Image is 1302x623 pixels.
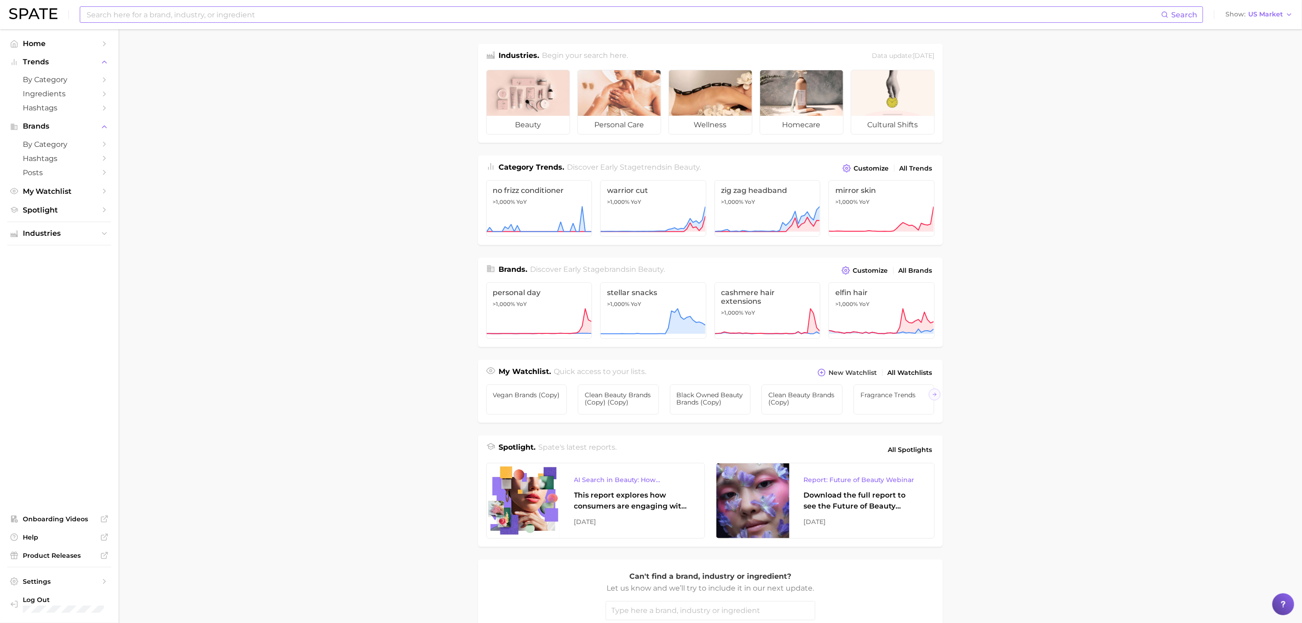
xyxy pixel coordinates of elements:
a: AI Search in Beauty: How Consumers Are Using ChatGPT vs. Google SearchThis report explores how co... [486,463,705,539]
span: YoY [517,198,527,206]
span: Clean Beauty Brands (copy) [768,391,836,406]
h2: Begin your search here. [542,50,628,62]
span: by Category [23,140,96,149]
a: Ingredients [7,87,111,101]
h1: My Watchlist. [499,366,551,379]
span: >1,000% [721,198,744,205]
span: Ingredients [23,89,96,98]
span: by Category [23,75,96,84]
span: cashmere hair extensions [721,288,814,306]
span: >1,000% [835,198,858,205]
a: Posts [7,166,111,180]
button: Trends [7,55,111,69]
a: All Brands [896,265,935,277]
span: YoY [631,198,641,206]
span: personal care [578,116,661,134]
a: stellar snacks>1,000% YoY [600,282,706,339]
span: YoY [745,198,756,206]
span: Customize [854,165,889,172]
span: All Watchlists [888,369,932,377]
span: My Watchlist [23,187,96,196]
a: Clean Beauty Brands (copy) (copy) [578,384,659,415]
span: Discover Early Stage brands in . [530,265,665,274]
div: AI Search in Beauty: How Consumers Are Using ChatGPT vs. Google Search [574,474,690,485]
span: >1,000% [835,301,858,307]
a: Home [7,36,111,51]
span: Onboarding Videos [23,515,96,523]
h1: Spotlight. [499,442,536,457]
span: Help [23,533,96,541]
input: Type here a brand, industry or ingredient [606,601,815,620]
a: All Spotlights [886,442,935,457]
span: beauty [674,163,700,171]
span: >1,000% [607,198,629,205]
span: zig zag headband [721,186,814,195]
input: Search here for a brand, industry, or ingredient [86,7,1161,22]
h2: Spate's latest reports. [538,442,617,457]
span: All Brands [899,267,932,275]
span: US Market [1248,12,1283,17]
span: Product Releases [23,551,96,560]
span: YoY [517,301,527,308]
span: homecare [760,116,843,134]
button: Customize [840,162,891,175]
button: Customize [839,264,890,277]
a: Clean Beauty Brands (copy) [762,384,843,415]
span: YoY [745,309,756,317]
a: beauty [486,70,570,135]
span: >1,000% [493,198,515,205]
span: YoY [859,198,870,206]
span: beauty [487,116,570,134]
div: Data update: [DATE] [872,50,935,62]
a: zig zag headband>1,000% YoY [715,180,821,237]
a: Onboarding Videos [7,512,111,526]
span: Trends [23,58,96,66]
a: by Category [7,137,111,151]
a: Hashtags [7,151,111,166]
p: Let us know and we’ll try to include it in our next update. [606,582,815,594]
a: personal care [577,70,661,135]
span: Black Owned Beauty Brands (copy) [677,391,744,406]
span: Category Trends . [499,163,565,171]
span: Clean Beauty Brands (copy) (copy) [585,391,652,406]
span: YoY [631,301,641,308]
span: personal day [493,288,586,297]
span: stellar snacks [607,288,700,297]
span: Discover Early Stage trends in . [567,163,701,171]
span: Brands [23,122,96,130]
a: by Category [7,73,111,87]
span: Brands . [499,265,528,274]
span: warrior cut [607,186,700,195]
span: Spotlight [23,206,96,214]
a: All Watchlists [885,367,935,379]
span: Posts [23,168,96,177]
span: >1,000% [493,301,515,307]
div: [DATE] [574,516,690,527]
div: Download the full report to see the Future of Beauty trends we unpacked during the webinar. [804,490,920,512]
a: mirror skin>1,000% YoY [829,180,935,237]
span: >1,000% [607,301,629,307]
span: Customize [853,267,888,275]
span: Hashtags [23,154,96,163]
h2: Quick access to your lists. [554,366,646,379]
a: Black Owned Beauty Brands (copy) [670,384,751,415]
a: elfin hair>1,000% YoY [829,282,935,339]
span: cultural shifts [851,116,934,134]
span: Search [1171,10,1197,19]
a: My Watchlist [7,184,111,198]
a: All Trends [897,162,935,175]
a: wellness [669,70,752,135]
a: cultural shifts [851,70,935,135]
span: mirror skin [835,186,928,195]
a: Report: Future of Beauty WebinarDownload the full report to see the Future of Beauty trends we un... [716,463,935,539]
span: Industries [23,229,96,238]
span: Log Out [23,596,125,604]
div: This report explores how consumers are engaging with AI-powered search tools — and what it means ... [574,490,690,512]
span: Home [23,39,96,48]
span: >1,000% [721,309,744,316]
a: warrior cut>1,000% YoY [600,180,706,237]
span: beauty [638,265,664,274]
span: Hashtags [23,104,96,112]
a: Spotlight [7,203,111,217]
a: homecare [760,70,844,135]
